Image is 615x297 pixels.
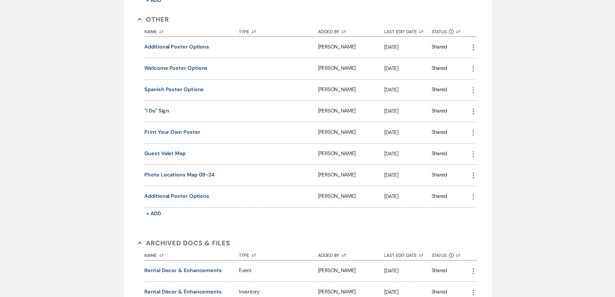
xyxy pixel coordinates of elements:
button: Type [239,24,318,37]
button: Status [432,24,469,37]
p: [DATE] [384,64,432,73]
div: Shared [432,64,447,73]
p: [DATE] [384,107,432,115]
div: [PERSON_NAME] [318,122,384,143]
div: Shared [432,267,447,275]
p: [DATE] [384,43,432,51]
div: [PERSON_NAME] [318,165,384,186]
button: Rental Décor & Enhancements [144,288,222,296]
div: Shared [432,171,447,180]
div: Shared [432,150,447,158]
span: Status [432,253,447,258]
div: Shared [432,107,447,116]
div: [PERSON_NAME] [318,37,384,58]
button: Last Edit Date [384,248,432,260]
button: Added By [318,24,384,37]
button: Photo Locations Map 09-24 [144,171,214,179]
div: Shared [432,192,447,201]
span: + Add [146,210,161,217]
p: [DATE] [384,150,432,158]
p: [DATE] [384,86,432,94]
div: [PERSON_NAME] [318,143,384,164]
button: Last Edit Date [384,24,432,37]
button: Name [144,248,239,260]
div: Shared [432,43,447,52]
div: [PERSON_NAME] [318,58,384,79]
div: [PERSON_NAME] [318,101,384,122]
div: [PERSON_NAME] [318,260,384,281]
p: [DATE] [384,192,432,201]
p: [DATE] [384,267,432,275]
button: Name [144,24,239,37]
button: Rental Decor & Enhancements [144,267,222,274]
div: [PERSON_NAME] [318,80,384,101]
span: Status [432,29,447,34]
button: Added By [318,248,384,260]
button: Other [138,15,169,24]
button: Type [239,248,318,260]
div: Event [239,260,318,281]
button: + Add [144,209,163,218]
p: [DATE] [384,128,432,137]
button: Additional Poster Options [144,192,209,200]
button: Status [432,248,469,260]
button: Additional Poster Options [144,43,209,51]
button: Print Your Own Poster [144,128,200,136]
div: Shared [432,288,447,297]
div: Shared [432,128,447,137]
button: Guest Valet Map [144,150,186,157]
p: [DATE] [384,288,432,296]
p: [DATE] [384,171,432,179]
div: [PERSON_NAME] [318,186,384,207]
button: Archived Docs & Files [138,238,230,248]
button: Spanish Poster Options [144,86,204,93]
button: Welcome Poster Options [144,64,208,72]
button: "I Do" Sign [144,107,169,115]
div: Shared [432,86,447,94]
